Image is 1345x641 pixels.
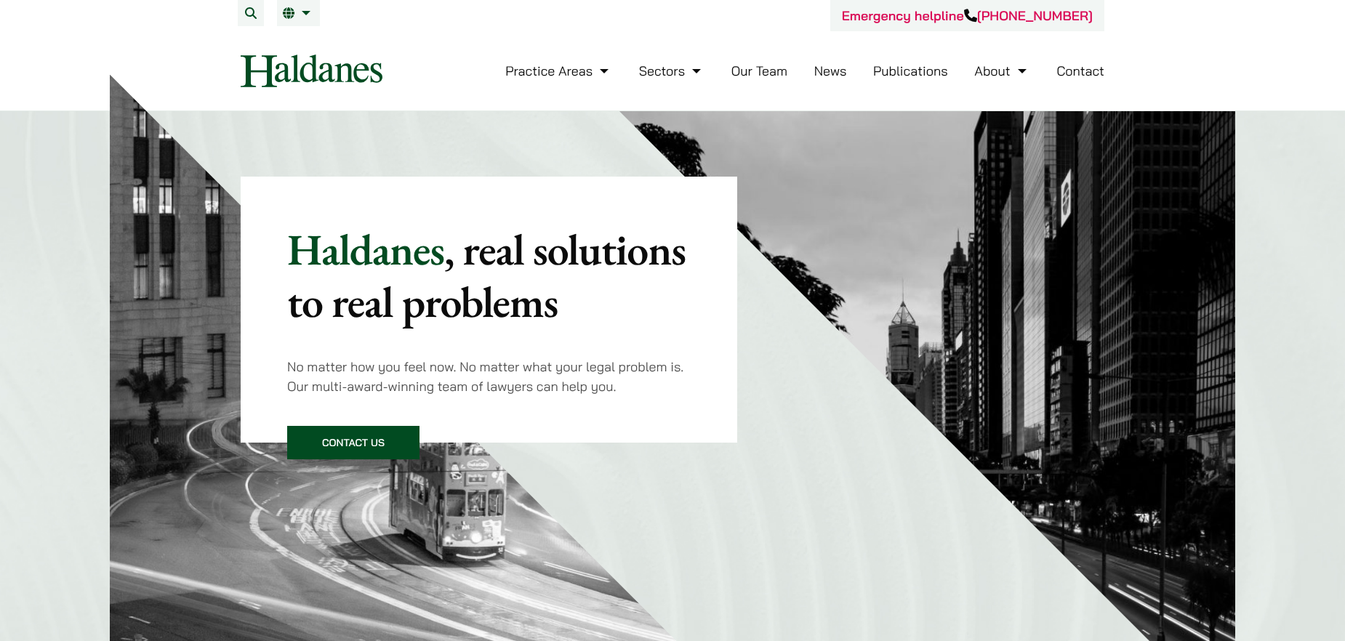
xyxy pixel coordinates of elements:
[287,357,691,396] p: No matter how you feel now. No matter what your legal problem is. Our multi-award-winning team of...
[814,63,847,79] a: News
[283,7,314,19] a: EN
[1056,63,1104,79] a: Contact
[842,7,1093,24] a: Emergency helpline[PHONE_NUMBER]
[731,63,787,79] a: Our Team
[974,63,1029,79] a: About
[873,63,948,79] a: Publications
[287,426,419,459] a: Contact Us
[287,221,686,330] mark: , real solutions to real problems
[287,223,691,328] p: Haldanes
[639,63,704,79] a: Sectors
[241,55,382,87] img: Logo of Haldanes
[505,63,612,79] a: Practice Areas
